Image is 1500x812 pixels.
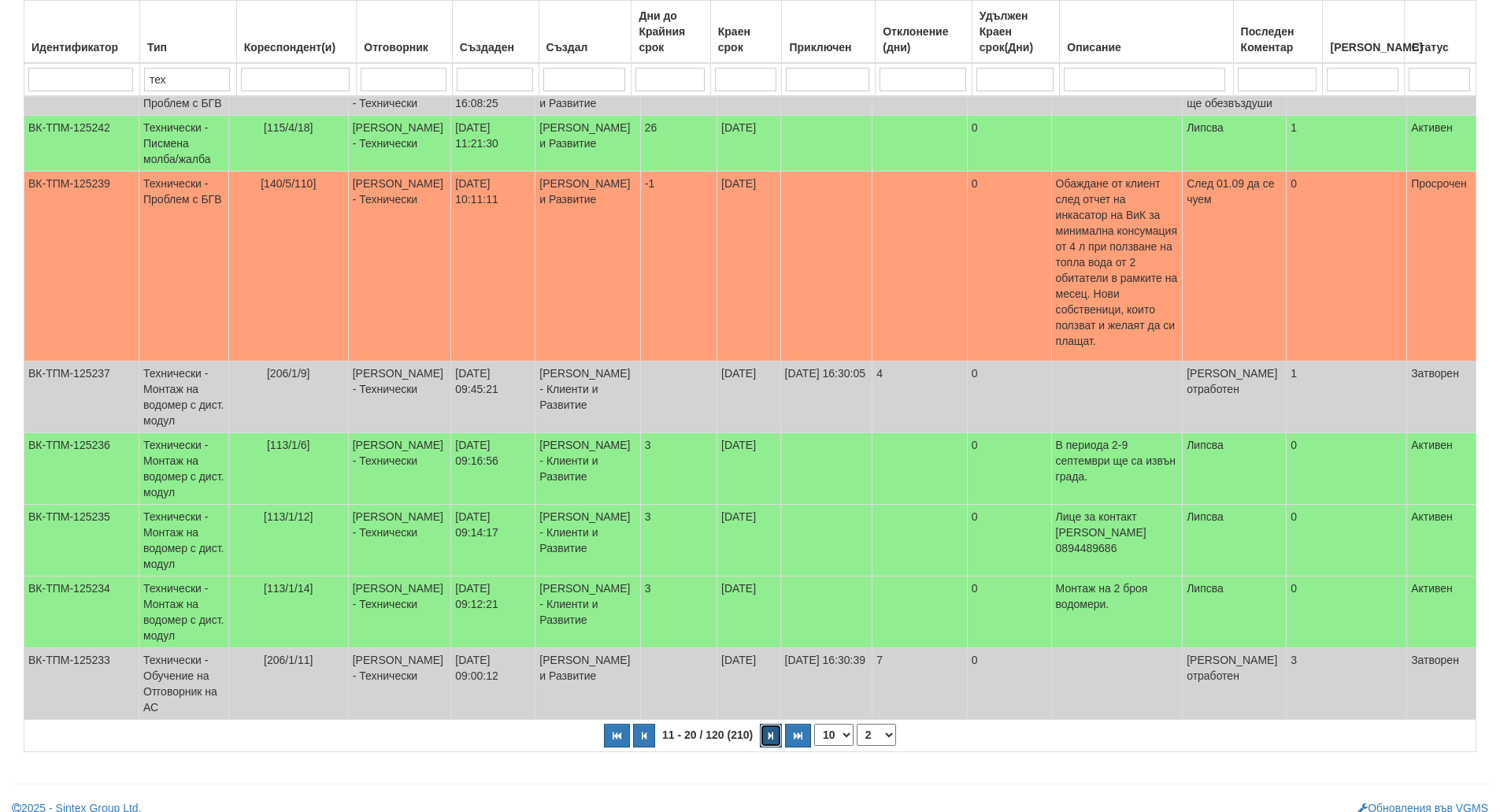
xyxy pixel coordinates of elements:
td: Технически - Монтаж на водомер с дист. модул [139,362,229,433]
td: ВК-ТПМ-125239 [24,172,139,362]
td: ВК-ТПМ-125233 [24,648,139,720]
td: [DATE] [717,648,781,720]
td: Технически - Писмена молба/жалба [139,116,229,172]
td: ВК-ТПМ-125234 [24,577,139,648]
th: Отговорник: No sort applied, activate to apply an ascending sort [357,1,452,64]
td: 0 [1287,577,1407,648]
th: Отклонение (дни): No sort applied, activate to apply an ascending sort [876,1,972,64]
td: 0 [967,116,1051,172]
span: Липсва [1187,121,1224,134]
td: 3 [1287,648,1407,720]
td: [DATE] [717,433,781,505]
td: [PERSON_NAME] и Развитие [535,116,640,172]
td: 0 [967,362,1051,433]
td: [DATE] [717,172,781,362]
td: [PERSON_NAME] - Технически [348,362,451,433]
span: [113/1/14] [264,582,313,595]
td: [PERSON_NAME] - Технически [348,172,451,362]
td: [PERSON_NAME] и Развитие [535,172,640,362]
div: Създаден [457,36,535,58]
td: [PERSON_NAME] - Клиенти и Развитие [535,362,640,433]
td: Технически - Проблем с БГВ [139,172,229,362]
td: [DATE] 11:21:30 [451,116,535,172]
button: Предишна страница [633,724,655,747]
td: 0 [967,433,1051,505]
div: [PERSON_NAME] [1327,36,1399,58]
div: Удължен Краен срок(Дни) [976,5,1056,58]
td: ВК-ТПМ-125235 [24,505,139,577]
p: Лице за контакт [PERSON_NAME] 0894489686 [1056,509,1179,556]
td: Технически - Монтаж на водомер с дист. модул [139,577,229,648]
td: Затворен [1407,648,1476,720]
span: -1 [645,177,654,190]
td: 0 [967,648,1051,720]
span: 11 - 20 / 120 (210) [658,729,757,741]
div: Описание [1064,36,1228,58]
th: Идентификатор: No sort applied, activate to apply an ascending sort [24,1,140,64]
td: [DATE] 09:00:12 [451,648,535,720]
td: Затворен [1407,362,1476,433]
span: Липсва [1187,510,1224,523]
th: Удължен Краен срок(Дни): No sort applied, activate to apply an ascending sort [972,1,1060,64]
span: Липсва [1187,439,1224,451]
td: [PERSON_NAME] - Клиенти и Развитие [535,577,640,648]
span: [115/4/18] [264,121,313,134]
div: Тип [144,36,232,58]
select: Страница номер [857,724,896,746]
td: 0 [967,505,1051,577]
td: [PERSON_NAME] - Технически [348,577,451,648]
td: Просрочен [1407,172,1476,362]
td: [DATE] [717,362,781,433]
td: 4 [872,362,968,433]
td: 0 [1287,433,1407,505]
th: Статус: No sort applied, activate to apply an ascending sort [1404,1,1476,64]
button: Последна страница [785,724,811,747]
td: Технически - Монтаж на водомер с дист. модул [139,433,229,505]
td: Активен [1407,433,1476,505]
div: Отклонение (дни) [880,20,968,58]
select: Брой редове на страница [814,724,854,746]
div: Краен срок [715,20,778,58]
th: Последен Коментар: No sort applied, activate to apply an ascending sort [1233,1,1323,64]
span: 3 [645,510,651,523]
p: В периода 2-9 септември ще са извън града. [1056,437,1179,484]
th: Кореспондент(и): No sort applied, activate to apply an ascending sort [236,1,357,64]
td: 1 [1287,362,1407,433]
span: 3 [645,582,651,595]
td: Технически - Монтаж на водомер с дист. модул [139,505,229,577]
span: Липсва [1187,582,1224,595]
span: [PERSON_NAME] отработен [1187,654,1277,682]
div: Статус [1409,36,1472,58]
td: [DATE] 16:30:05 [780,362,872,433]
th: Описание: No sort applied, activate to apply an ascending sort [1060,1,1233,64]
span: 3 [645,439,651,451]
td: [DATE] [717,116,781,172]
td: 0 [967,172,1051,362]
th: Тип: No sort applied, activate to apply an ascending sort [139,1,236,64]
div: Приключен [786,36,871,58]
td: [DATE] 09:16:56 [451,433,535,505]
th: Дни до Крайния срок: No sort applied, activate to apply an ascending sort [631,1,710,64]
td: [DATE] [717,505,781,577]
td: ВК-ТПМ-125237 [24,362,139,433]
td: [DATE] 09:14:17 [451,505,535,577]
th: Краен срок: No sort applied, activate to apply an ascending sort [710,1,782,64]
td: Активен [1407,577,1476,648]
td: [PERSON_NAME] - Клиенти и Развитие [535,433,640,505]
td: ВК-ТПМ-125242 [24,116,139,172]
p: Монтаж на 2 броя водомери. [1056,580,1179,612]
td: [PERSON_NAME] - Технически [348,433,451,505]
td: [PERSON_NAME] - Технически [348,505,451,577]
td: 0 [1287,505,1407,577]
td: [DATE] 16:30:39 [780,648,872,720]
div: Последен Коментар [1238,20,1319,58]
th: Брой Файлове: No sort applied, activate to apply an ascending sort [1323,1,1404,64]
td: [PERSON_NAME] и Развитие [535,648,640,720]
td: Активен [1407,116,1476,172]
span: [113/1/6] [267,439,310,451]
td: [DATE] 10:11:11 [451,172,535,362]
td: 1 [1287,116,1407,172]
td: ВК-ТПМ-125236 [24,433,139,505]
td: 7 [872,648,968,720]
td: [DATE] 09:12:21 [451,577,535,648]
